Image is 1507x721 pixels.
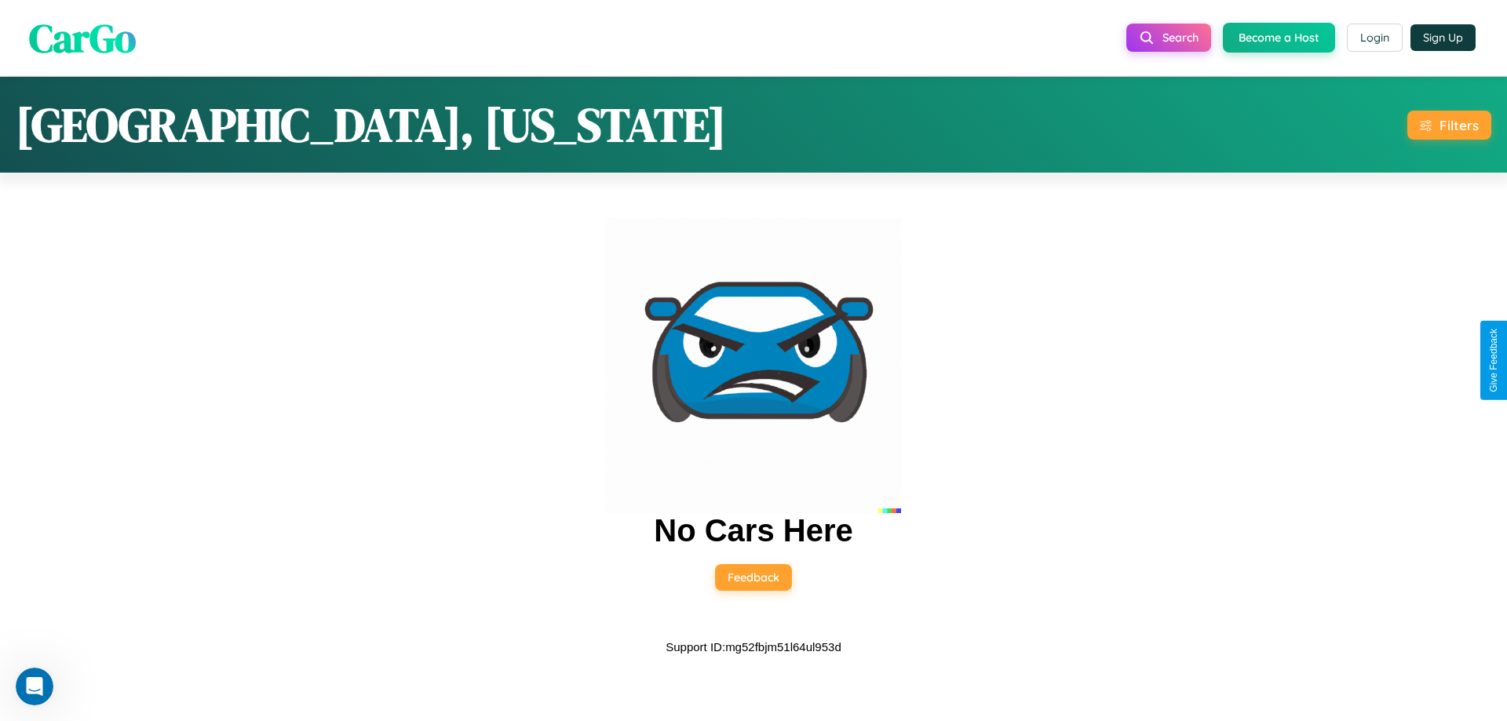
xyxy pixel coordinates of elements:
div: Give Feedback [1488,329,1499,392]
span: Search [1162,31,1199,45]
div: Filters [1439,117,1479,133]
p: Support ID: mg52fbjm51l64ul953d [666,636,841,657]
h1: [GEOGRAPHIC_DATA], [US_STATE] [16,93,726,157]
span: CarGo [29,10,136,64]
h2: No Cars Here [654,513,852,548]
button: Login [1347,24,1403,52]
button: Become a Host [1223,23,1335,53]
button: Search [1126,24,1211,52]
button: Sign Up [1410,24,1476,51]
button: Feedback [715,564,792,591]
img: car [606,218,901,513]
iframe: Intercom live chat [16,668,53,705]
button: Filters [1407,111,1491,140]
